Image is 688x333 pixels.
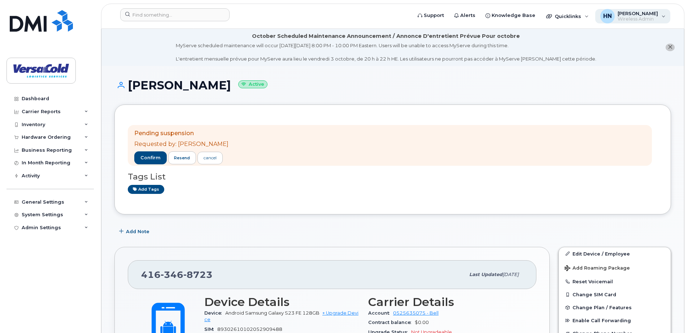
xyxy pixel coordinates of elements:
[204,296,360,308] h3: Device Details
[114,79,671,92] h1: [PERSON_NAME]
[128,172,658,181] h3: Tags List
[666,44,675,51] button: close notification
[393,310,439,316] a: 0525635075 - Bell
[183,269,213,280] span: 8723
[197,152,223,164] a: cancel
[128,185,164,194] a: Add tags
[204,327,217,332] span: SIM
[140,155,161,161] span: confirm
[176,42,596,62] div: MyServe scheduled maintenance will occur [DATE][DATE] 8:00 PM - 10:00 PM Eastern. Users will be u...
[168,151,196,164] button: resend
[565,265,630,272] span: Add Roaming Package
[559,301,671,314] button: Change Plan / Features
[238,80,267,89] small: Active
[174,155,190,161] span: resend
[559,314,671,327] button: Enable Call Forwarding
[559,247,671,260] a: Edit Device / Employee
[559,288,671,301] button: Change SIM Card
[204,310,225,316] span: Device
[559,260,671,275] button: Add Roaming Package
[134,151,167,164] button: confirm
[141,269,213,280] span: 416
[572,318,631,323] span: Enable Call Forwarding
[469,272,502,277] span: Last updated
[161,269,183,280] span: 346
[415,320,429,325] span: $0.00
[368,296,523,308] h3: Carrier Details
[134,129,228,138] p: Pending suspension
[252,32,520,40] div: October Scheduled Maintenance Announcement / Annonce D'entretient Prévue Pour octobre
[502,272,519,277] span: [DATE]
[204,155,217,161] div: cancel
[368,320,415,325] span: Contract balance
[114,225,156,238] button: Add Note
[217,327,282,332] span: 89302610102052909488
[225,310,319,316] span: Android Samsung Galaxy S23 FE 128GB
[134,140,228,148] p: Requested by: [PERSON_NAME]
[126,228,149,235] span: Add Note
[368,310,393,316] span: Account
[572,305,632,310] span: Change Plan / Features
[559,275,671,288] button: Reset Voicemail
